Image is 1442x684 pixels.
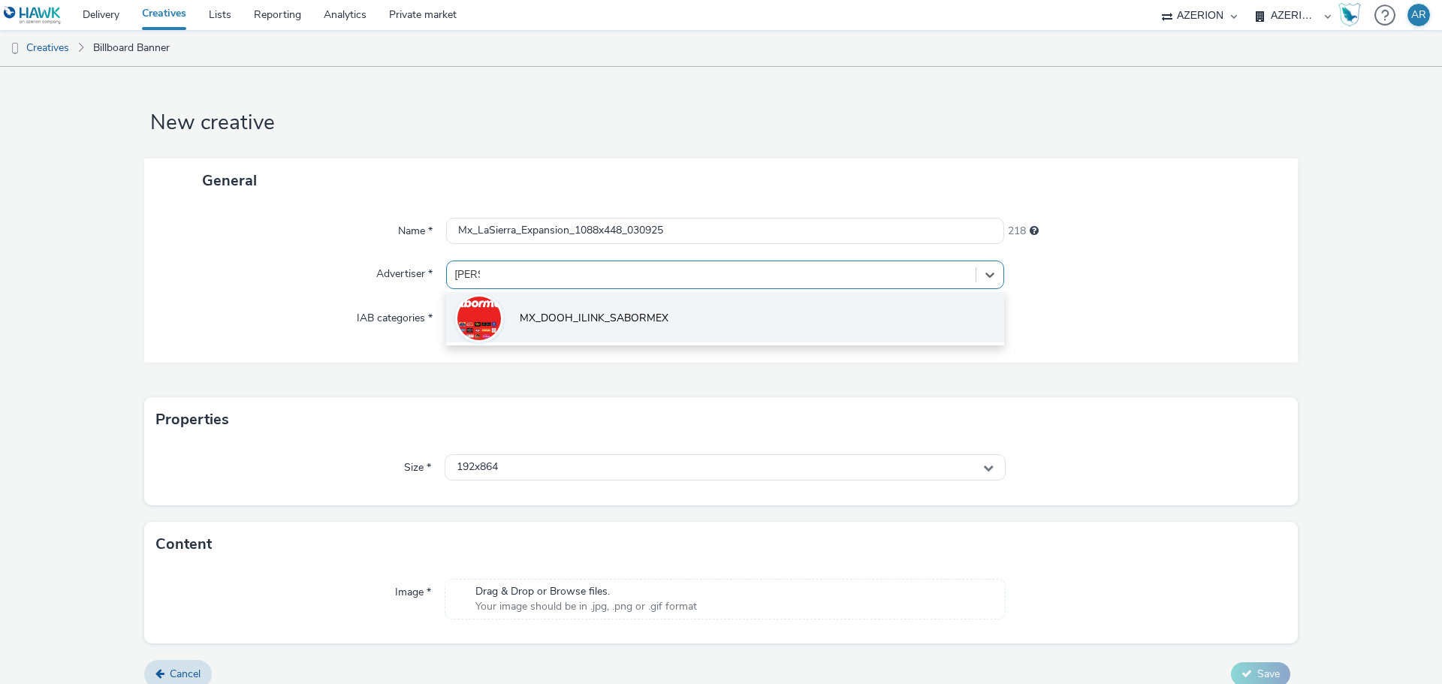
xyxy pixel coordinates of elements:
[1008,224,1026,239] span: 218
[170,667,201,681] span: Cancel
[398,454,437,475] label: Size *
[520,311,668,326] span: MX_DOOH_ILINK_SABORMEX
[86,30,177,66] a: Billboard Banner
[392,218,439,239] label: Name *
[457,461,498,474] span: 192x864
[8,41,23,56] img: dooh
[475,584,697,599] span: Drag & Drop or Browse files.
[1338,3,1361,27] img: Hawk Academy
[457,297,501,340] img: MX_DOOH_ILINK_SABORMEX
[155,533,212,556] h3: Content
[202,170,257,191] span: General
[475,599,697,614] span: Your image should be in .jpg, .png or .gif format
[155,408,229,431] h3: Properties
[1030,224,1039,239] div: Maximum 255 characters
[1338,3,1367,27] a: Hawk Academy
[4,6,62,25] img: undefined Logo
[446,218,1004,244] input: Name
[389,579,437,600] label: Image *
[351,305,439,326] label: IAB categories *
[1411,4,1426,26] div: AR
[370,261,439,282] label: Advertiser *
[144,109,1298,137] h1: New creative
[1257,667,1280,681] span: Save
